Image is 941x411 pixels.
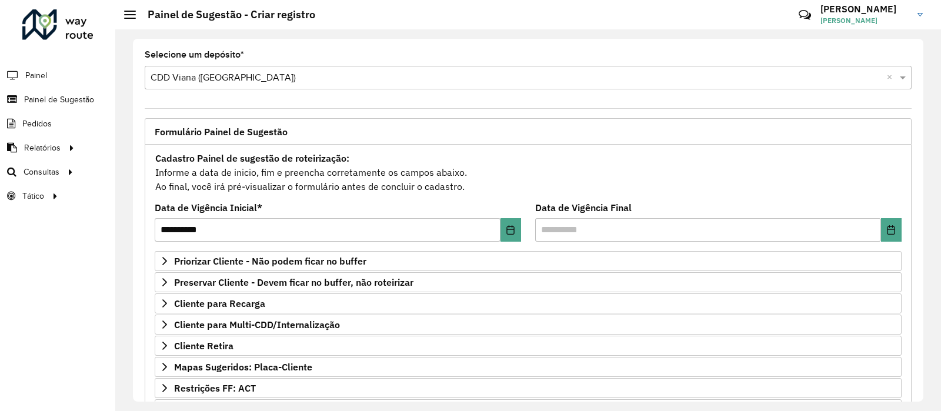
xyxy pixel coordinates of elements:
[174,278,413,287] span: Preservar Cliente - Devem ficar no buffer, não roteirizar
[145,48,244,62] label: Selecione um depósito
[174,383,256,393] span: Restrições FF: ACT
[174,299,265,308] span: Cliente para Recarga
[155,201,262,215] label: Data de Vigência Inicial
[500,218,521,242] button: Choose Date
[887,71,897,85] span: Clear all
[155,315,902,335] a: Cliente para Multi-CDD/Internalização
[155,152,349,164] strong: Cadastro Painel de sugestão de roteirização:
[174,341,233,350] span: Cliente Retira
[22,118,52,130] span: Pedidos
[792,2,817,28] a: Contato Rápido
[155,293,902,313] a: Cliente para Recarga
[155,336,902,356] a: Cliente Retira
[155,127,288,136] span: Formulário Painel de Sugestão
[155,251,902,271] a: Priorizar Cliente - Não podem ficar no buffer
[155,151,902,194] div: Informe a data de inicio, fim e preencha corretamente os campos abaixo. Ao final, você irá pré-vi...
[174,256,366,266] span: Priorizar Cliente - Não podem ficar no buffer
[174,320,340,329] span: Cliente para Multi-CDD/Internalização
[24,142,61,154] span: Relatórios
[136,8,315,21] h2: Painel de Sugestão - Criar registro
[22,190,44,202] span: Tático
[155,272,902,292] a: Preservar Cliente - Devem ficar no buffer, não roteirizar
[155,378,902,398] a: Restrições FF: ACT
[535,201,632,215] label: Data de Vigência Final
[155,357,902,377] a: Mapas Sugeridos: Placa-Cliente
[174,362,312,372] span: Mapas Sugeridos: Placa-Cliente
[820,4,909,15] h3: [PERSON_NAME]
[881,218,902,242] button: Choose Date
[24,93,94,106] span: Painel de Sugestão
[820,15,909,26] span: [PERSON_NAME]
[24,166,59,178] span: Consultas
[25,69,47,82] span: Painel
